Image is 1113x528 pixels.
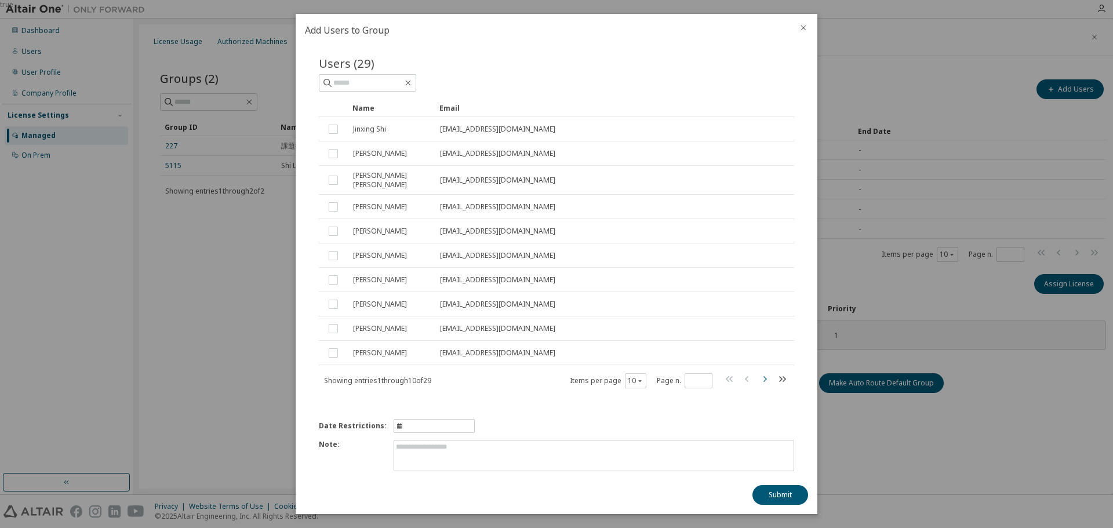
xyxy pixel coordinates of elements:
[628,376,643,385] button: 10
[440,275,555,285] span: [EMAIL_ADDRESS][DOMAIN_NAME]
[752,485,808,505] button: Submit
[440,300,555,309] span: [EMAIL_ADDRESS][DOMAIN_NAME]
[352,99,430,117] div: Name
[319,55,374,71] span: Users (29)
[324,376,431,385] span: Showing entries 1 through 10 of 29
[440,125,555,134] span: [EMAIL_ADDRESS][DOMAIN_NAME]
[440,227,555,236] span: [EMAIL_ADDRESS][DOMAIN_NAME]
[440,348,555,358] span: [EMAIL_ADDRESS][DOMAIN_NAME]
[296,14,790,46] h2: Add Users to Group
[440,149,555,158] span: [EMAIL_ADDRESS][DOMAIN_NAME]
[394,419,475,433] button: information
[570,373,646,388] span: Items per page
[353,227,407,236] span: [PERSON_NAME]
[353,348,407,358] span: [PERSON_NAME]
[440,324,555,333] span: [EMAIL_ADDRESS][DOMAIN_NAME]
[319,440,387,471] label: Note:
[353,171,430,190] span: [PERSON_NAME] [PERSON_NAME]
[440,176,555,185] span: [EMAIL_ADDRESS][DOMAIN_NAME]
[353,275,407,285] span: [PERSON_NAME]
[353,149,407,158] span: [PERSON_NAME]
[353,251,407,260] span: [PERSON_NAME]
[439,99,698,117] div: Email
[353,300,407,309] span: [PERSON_NAME]
[353,202,407,212] span: [PERSON_NAME]
[319,421,387,431] label: Date Restrictions:
[353,125,386,134] span: Jinxing Shi
[657,373,712,388] span: Page n.
[799,23,808,32] button: close
[440,202,555,212] span: [EMAIL_ADDRESS][DOMAIN_NAME]
[353,324,407,333] span: [PERSON_NAME]
[440,251,555,260] span: [EMAIL_ADDRESS][DOMAIN_NAME]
